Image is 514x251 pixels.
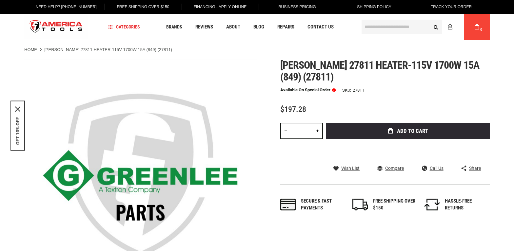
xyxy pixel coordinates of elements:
span: Compare [385,166,404,170]
img: payments [280,199,296,210]
button: GET 10% OFF [15,117,20,145]
div: HASSLE-FREE RETURNS [445,198,487,212]
span: 0 [480,28,482,31]
span: Add to Cart [397,128,428,134]
span: Contact Us [307,25,334,29]
img: returns [424,199,440,210]
strong: [PERSON_NAME] 27811 HEATER-115V 1700W 15A (849) (27811) [44,47,172,52]
span: Share [469,166,481,170]
span: About [226,25,240,29]
span: Repairs [277,25,294,29]
button: Close [15,106,20,112]
a: Repairs [274,23,297,31]
span: Reviews [195,25,213,29]
p: Available on Special Order [280,88,336,92]
a: Categories [106,23,143,31]
a: Wish List [333,165,360,171]
iframe: Secure express checkout frame [325,141,491,160]
span: Shipping Policy [357,5,391,9]
a: Reviews [192,23,216,31]
button: Search [429,21,442,33]
div: FREE SHIPPING OVER $150 [373,198,416,212]
iframe: LiveChat chat widget [422,230,514,251]
a: Compare [377,165,404,171]
span: Categories [109,25,140,29]
button: Add to Cart [326,123,490,139]
a: 0 [471,14,483,40]
span: [PERSON_NAME] 27811 heater-115v 1700w 15a (849) (27811) [280,59,479,83]
span: Blog [253,25,264,29]
div: 27811 [353,88,364,92]
a: Contact Us [305,23,337,31]
img: shipping [352,199,368,210]
a: Call Us [422,165,444,171]
span: Brands [166,25,182,29]
span: $197.28 [280,105,306,114]
strong: SKU [342,88,353,92]
a: store logo [24,15,88,39]
a: Home [24,47,37,53]
a: Brands [163,23,185,31]
div: Secure & fast payments [301,198,344,212]
a: About [223,23,243,31]
span: Call Us [430,166,444,170]
img: America Tools [24,15,88,39]
a: Blog [250,23,267,31]
svg: close icon [15,106,20,112]
span: Wish List [341,166,360,170]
